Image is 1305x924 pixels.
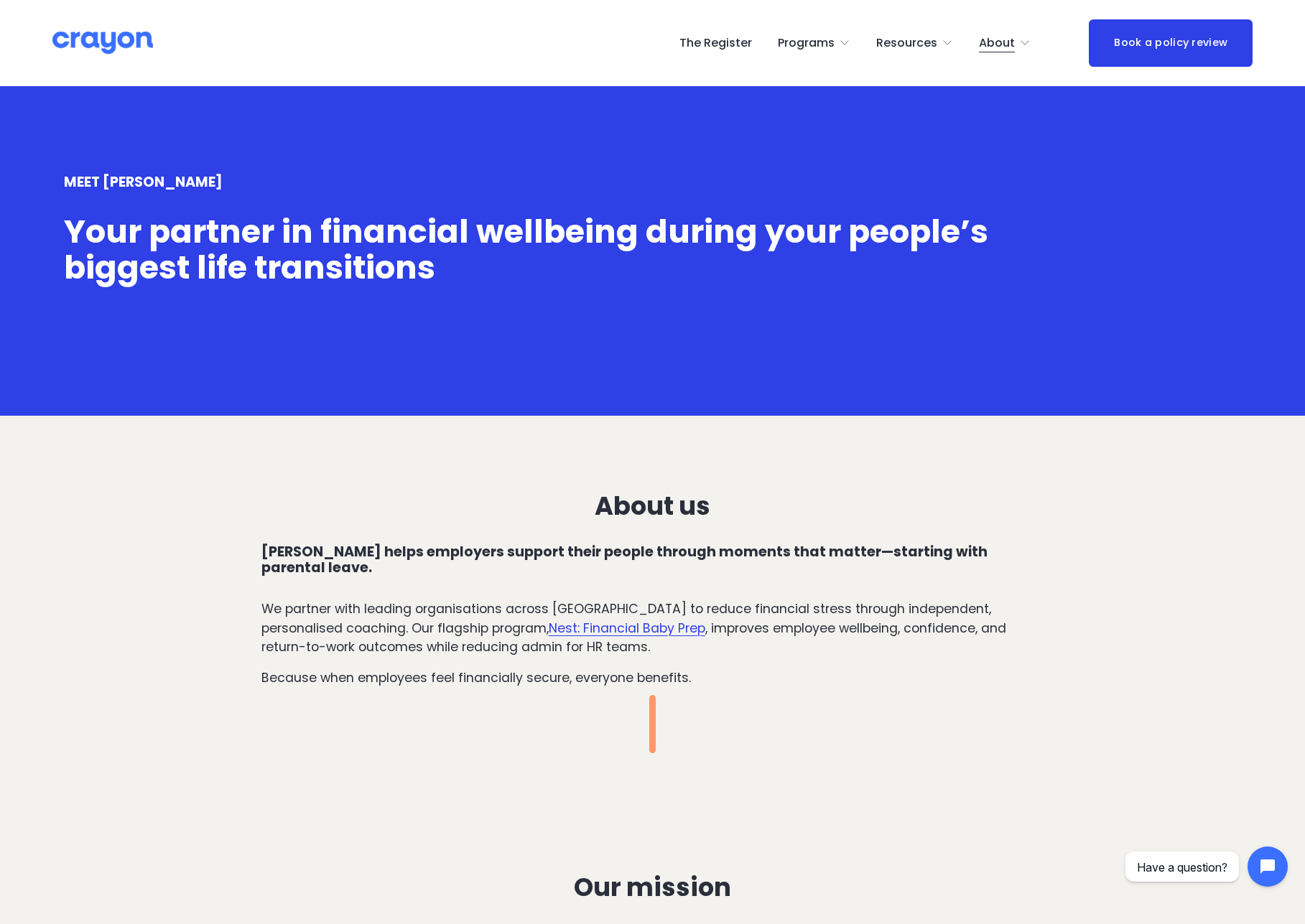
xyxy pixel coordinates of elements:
img: Crayon [52,30,153,55]
h3: About us [261,492,1044,521]
a: The Register [679,32,752,55]
a: Nest: Financial Baby Prep [549,620,705,637]
h4: MEET [PERSON_NAME] [64,174,1242,191]
a: folder dropdown [979,32,1031,55]
p: Because when employees feel financially secure, everyone benefits. [261,668,1044,687]
span: Programs [778,33,835,54]
a: Book a policy review [1089,19,1253,66]
strong: [PERSON_NAME] helps employers support their people through moments that matter—starting with pare... [261,542,990,578]
span: Resources [876,33,937,54]
span: Your partner in financial wellbeing during your people’s biggest life transitions [64,209,995,290]
span: About [979,33,1015,54]
a: folder dropdown [778,32,850,55]
a: folder dropdown [876,32,953,55]
h3: Our mission [261,873,1044,902]
p: We partner with leading organisations across [GEOGRAPHIC_DATA] to reduce financial stress through... [261,599,1044,656]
